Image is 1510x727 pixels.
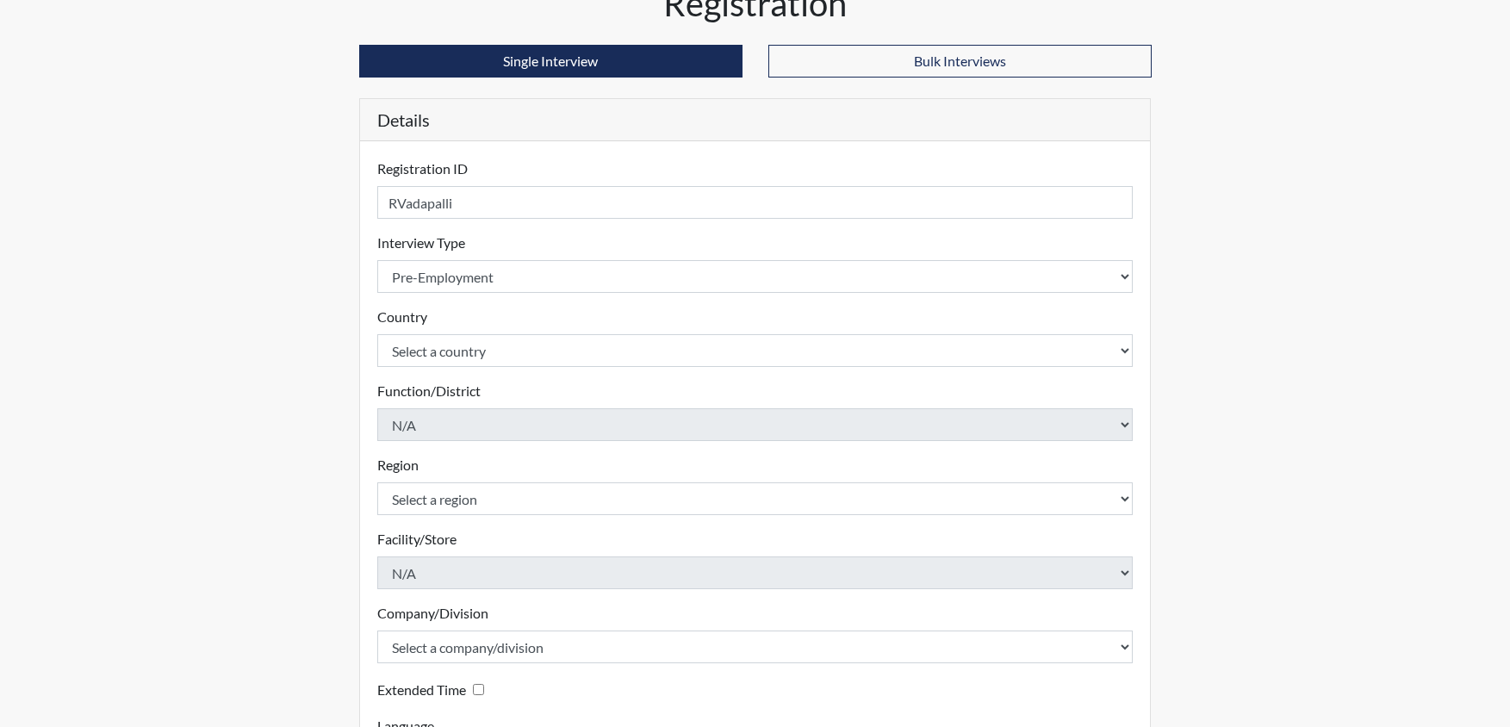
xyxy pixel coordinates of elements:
[377,158,468,179] label: Registration ID
[360,99,1151,141] h5: Details
[768,45,1152,78] button: Bulk Interviews
[377,233,465,253] label: Interview Type
[377,455,419,475] label: Region
[377,677,491,702] div: Checking this box will provide the interviewee with an accomodation of extra time to answer each ...
[377,603,488,624] label: Company/Division
[377,186,1134,219] input: Insert a Registration ID, which needs to be a unique alphanumeric value for each interviewee
[359,45,743,78] button: Single Interview
[377,529,457,550] label: Facility/Store
[377,307,427,327] label: Country
[377,680,466,700] label: Extended Time
[377,381,481,401] label: Function/District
